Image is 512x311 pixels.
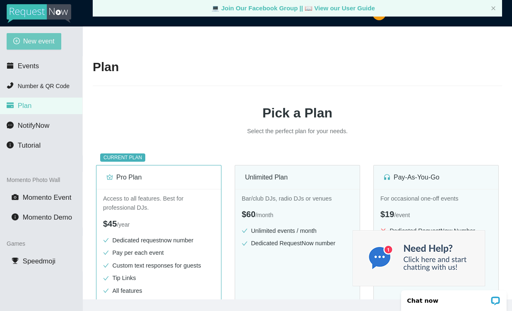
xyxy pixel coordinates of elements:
[7,122,14,129] span: message
[103,275,109,281] span: check
[173,127,422,136] p: Select the perfect plan for your needs.
[18,122,49,129] span: NotifyNow
[7,62,14,69] span: calendar
[18,83,70,89] span: Number & QR Code
[103,194,214,213] p: Access to all features. Best for professional DJs.
[23,36,55,46] span: New event
[305,5,312,12] span: laptop
[7,4,71,23] img: RequestNow
[93,103,502,123] h1: Pick a Plan
[13,38,20,45] span: plus-circle
[23,213,72,221] span: Momento Demo
[103,250,109,256] span: check
[103,288,109,294] span: check
[106,172,211,182] div: Pro Plan
[242,239,353,248] li: Dedicated RequestNow number
[394,212,410,218] span: / event
[491,6,496,11] button: close
[93,59,502,76] h2: Plan
[103,273,214,283] li: Tip Links
[384,172,488,182] div: Pay-As-You-Go
[103,286,214,296] li: All features
[18,141,41,149] span: Tutorial
[380,194,492,203] p: For occasional one-off events
[12,257,19,264] span: trophy
[23,257,55,265] span: Speedmoji
[18,102,32,110] span: Plan
[103,263,109,268] span: check
[212,5,219,12] span: laptop
[103,248,214,258] li: Pay per each event
[242,194,353,203] p: Bar/club DJs, radio DJs or venues
[396,285,512,311] iframe: LiveChat chat widget
[305,5,375,12] a: laptop View our User Guide
[7,33,61,50] button: plus-circleNew event
[245,172,350,182] div: Unlimited Plan
[212,5,305,12] a: laptop Join Our Facebook Group ||
[103,237,109,243] span: check
[12,194,19,201] span: camera
[103,219,117,228] span: $45
[106,174,113,180] span: crown
[18,62,39,70] span: Events
[353,230,485,286] img: Chat now
[7,82,14,89] span: phone
[255,212,273,218] span: / month
[380,210,394,219] span: $19
[7,141,14,148] span: info-circle
[23,194,72,201] span: Momento Event
[242,210,255,219] span: $60
[242,228,248,234] span: check
[117,221,130,228] span: / year
[103,236,214,245] li: Dedicated requestnow number
[242,226,353,236] li: Unlimited events / month
[100,153,145,162] sup: CURRENT PLAN
[12,213,19,220] span: info-circle
[242,241,248,246] span: check
[7,102,14,109] span: credit-card
[103,261,214,270] li: Custom text responses for guests
[384,174,390,180] span: customer-service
